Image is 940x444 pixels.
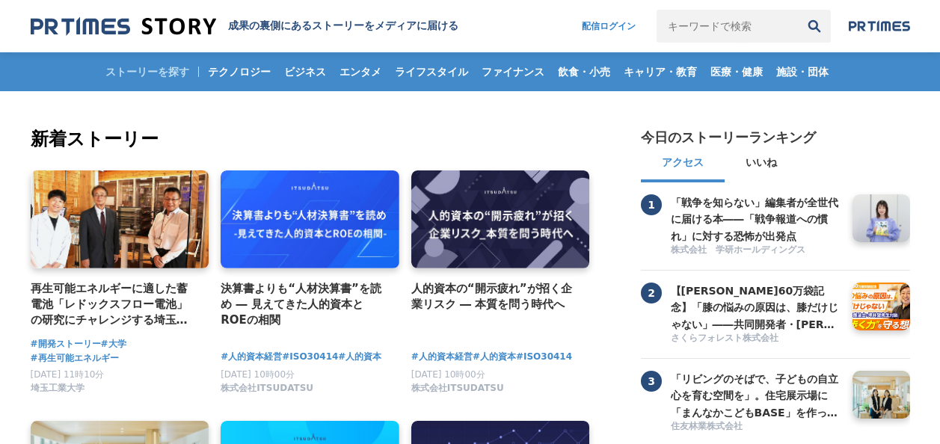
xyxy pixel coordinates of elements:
a: #開発ストーリー [31,337,101,351]
a: 成果の裏側にあるストーリーをメディアに届ける 成果の裏側にあるストーリーをメディアに届ける [31,16,458,37]
a: 株式会社ITSUDATSU [221,386,313,397]
a: 配信ログイン [567,10,651,43]
a: #人的資本 [473,350,516,364]
a: 人的資本の“開示疲れ”が招く企業リスク ― 本質を問う時代へ [411,280,578,313]
span: 2 [641,283,662,303]
a: #人的資本経営 [411,350,473,364]
a: #ISO30414 [516,350,572,364]
h1: 成果の裏側にあるストーリーをメディアに届ける [228,19,458,33]
span: 株式会社ITSUDATSU [221,382,313,395]
span: テクノロジー [202,65,277,78]
h3: 「リビングのそばで、子どもの自立心を育む空間を」。住宅展示場に「まんなかこどもBASE」を作った２人の女性社員 [671,371,841,421]
a: 株式会社ITSUDATSU [411,386,504,397]
button: 検索 [798,10,831,43]
span: さくらフォレスト株式会社 [671,332,778,345]
a: 埼玉工業大学 [31,386,85,397]
h2: 新着ストーリー [31,126,593,152]
a: ファイナンス [476,52,550,91]
a: 住友林業株式会社 [671,420,841,434]
span: 株式会社 学研ホールディングス [671,244,805,256]
a: ライフスタイル [389,52,474,91]
a: さくらフォレスト株式会社 [671,332,841,346]
span: ビジネス [278,65,332,78]
a: 株式会社 学研ホールディングス [671,244,841,258]
a: #ISO30414 [282,350,338,364]
span: 3 [641,371,662,392]
span: 施設・団体 [770,65,835,78]
a: 「戦争を知らない」編集者が全世代に届ける本――「戦争報道への慣れ」に対する恐怖が出発点 [671,194,841,242]
span: 埼玉工業大学 [31,382,85,395]
span: 1 [641,194,662,215]
span: 医療・健康 [704,65,769,78]
span: キャリア・教育 [618,65,703,78]
h2: 今日のストーリーランキング [641,129,816,147]
span: [DATE] 10時00分 [411,369,485,380]
a: 決算書よりも“人材決算書”を読め ― 見えてきた人的資本とROEの相関 [221,280,387,329]
span: 株式会社ITSUDATSU [411,382,504,395]
span: ライフスタイル [389,65,474,78]
img: 成果の裏側にあるストーリーをメディアに届ける [31,16,216,37]
a: 再生可能エネルギーに適した蓄電池「レドックスフロー電池」の研究にチャレンジする埼玉工業大学 [31,280,197,329]
a: 医療・健康 [704,52,769,91]
a: ビジネス [278,52,332,91]
span: 住友林業株式会社 [671,420,743,433]
button: いいね [725,147,798,182]
span: エンタメ [334,65,387,78]
span: ファイナンス [476,65,550,78]
a: 【[PERSON_NAME]60万袋記念】「膝の悩みの原因は、膝だけじゃない」――共同開発者・[PERSON_NAME]先生と語る、"歩く力"を守る想い【共同開発者対談】 [671,283,841,330]
a: 施設・団体 [770,52,835,91]
a: 飲食・小売 [552,52,616,91]
span: [DATE] 10時00分 [221,369,295,380]
span: 飲食・小売 [552,65,616,78]
button: アクセス [641,147,725,182]
a: 「リビングのそばで、子どもの自立心を育む空間を」。住宅展示場に「まんなかこどもBASE」を作った２人の女性社員 [671,371,841,419]
img: prtimes [849,20,910,32]
a: #人的資本 [338,350,381,364]
a: キャリア・教育 [618,52,703,91]
a: #大学 [101,337,126,351]
h3: 【[PERSON_NAME]60万袋記念】「膝の悩みの原因は、膝だけじゃない」――共同開発者・[PERSON_NAME]先生と語る、"歩く力"を守る想い【共同開発者対談】 [671,283,841,333]
a: #再生可能エネルギー [31,351,119,366]
a: #人的資本経営 [221,350,282,364]
h3: 「戦争を知らない」編集者が全世代に届ける本――「戦争報道への慣れ」に対する恐怖が出発点 [671,194,841,244]
input: キーワードで検索 [657,10,798,43]
a: エンタメ [334,52,387,91]
span: [DATE] 11時10分 [31,369,105,380]
a: テクノロジー [202,52,277,91]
